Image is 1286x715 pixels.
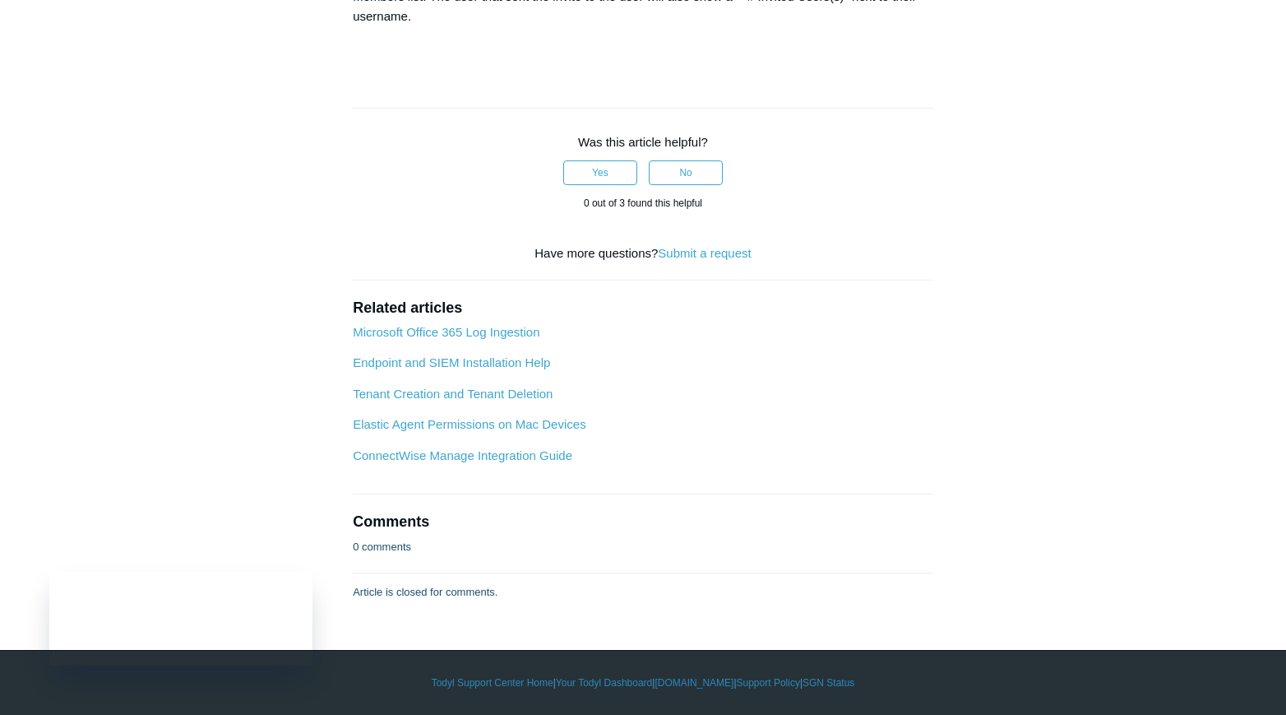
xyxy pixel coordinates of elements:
[353,417,585,431] a: Elastic Agent Permissions on Mac Devices
[166,676,1120,690] div: | | | |
[803,676,854,690] a: SGN Status
[353,355,550,369] a: Endpoint and SIEM Installation Help
[649,160,723,185] button: This article was not helpful
[584,197,702,209] span: 0 out of 3 found this helpful
[655,676,733,690] a: [DOMAIN_NAME]
[737,676,800,690] a: Support Policy
[353,511,933,533] h2: Comments
[353,297,933,319] h2: Related articles
[563,160,637,185] button: This article was helpful
[353,584,497,601] p: Article is closed for comments.
[353,244,933,263] div: Have more questions?
[353,448,572,462] a: ConnectWise Manage Integration Guide
[49,571,312,666] iframe: Todyl Status
[432,676,553,690] a: Todyl Support Center Home
[353,325,539,339] a: Microsoft Office 365 Log Ingestion
[578,135,708,149] span: Was this article helpful?
[353,387,553,401] a: Tenant Creation and Tenant Deletion
[658,246,751,260] a: Submit a request
[353,539,411,555] p: 0 comments
[556,676,652,690] a: Your Todyl Dashboard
